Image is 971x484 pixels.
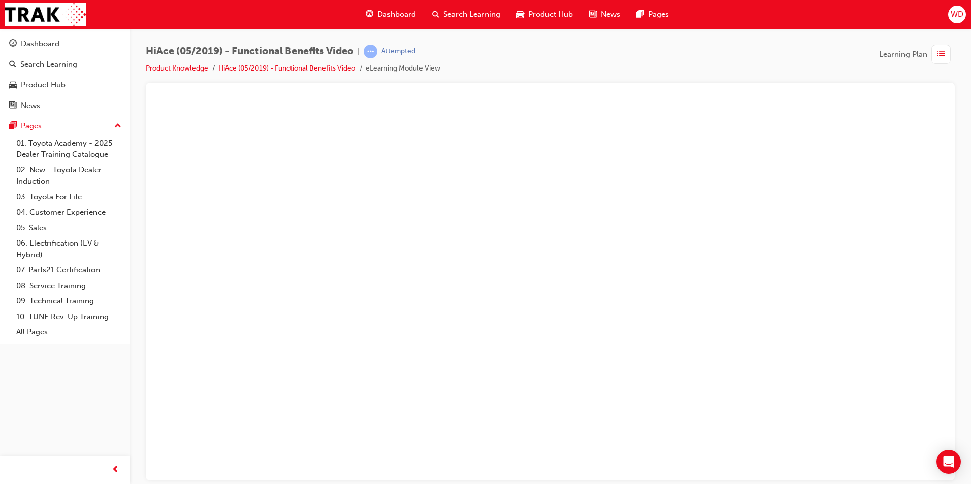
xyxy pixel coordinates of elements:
span: Search Learning [443,9,500,20]
span: up-icon [114,120,121,133]
a: 10. TUNE Rev-Up Training [12,309,125,325]
span: learningRecordVerb_ATTEMPT-icon [364,45,377,58]
span: pages-icon [636,8,644,21]
button: Pages [4,117,125,135]
a: 01. Toyota Academy - 2025 Dealer Training Catalogue [12,135,125,162]
span: Product Hub [528,9,573,20]
span: list-icon [937,48,945,61]
a: Search Learning [4,55,125,74]
a: search-iconSearch Learning [424,4,508,25]
a: 07. Parts21 Certification [12,262,125,278]
div: Open Intercom Messenger [936,450,961,474]
li: eLearning Module View [366,63,440,75]
span: Learning Plan [879,49,927,60]
a: 02. New - Toyota Dealer Induction [12,162,125,189]
a: All Pages [12,324,125,340]
a: News [4,96,125,115]
a: news-iconNews [581,4,628,25]
div: Product Hub [21,79,66,91]
a: guage-iconDashboard [358,4,424,25]
button: DashboardSearch LearningProduct HubNews [4,32,125,117]
span: WD [951,9,963,20]
div: Search Learning [20,59,77,71]
div: Pages [21,120,42,132]
span: news-icon [9,101,17,111]
span: Dashboard [377,9,416,20]
span: guage-icon [9,40,17,49]
a: 04. Customer Experience [12,204,125,220]
span: pages-icon [9,122,17,131]
a: 09. Technical Training [12,293,125,309]
span: news-icon [589,8,597,21]
a: HiAce (05/2019) - Functional Benefits Video [218,64,355,73]
img: Trak [5,3,86,26]
a: Product Hub [4,76,125,94]
div: Dashboard [21,38,59,50]
span: guage-icon [366,8,373,21]
a: car-iconProduct Hub [508,4,581,25]
span: HiAce (05/2019) - Functional Benefits Video [146,46,353,57]
a: 08. Service Training [12,278,125,294]
a: 05. Sales [12,220,125,236]
button: WD [948,6,966,23]
button: Learning Plan [879,45,955,64]
div: Attempted [381,47,415,56]
span: search-icon [432,8,439,21]
span: prev-icon [112,464,119,476]
a: 06. Electrification (EV & Hybrid) [12,235,125,262]
span: | [358,46,360,57]
span: News [601,9,620,20]
a: 03. Toyota For Life [12,189,125,205]
a: Product Knowledge [146,64,208,73]
span: car-icon [516,8,524,21]
span: search-icon [9,60,16,70]
a: Dashboard [4,34,125,53]
span: car-icon [9,81,17,90]
div: News [21,100,40,112]
span: Pages [648,9,669,20]
a: pages-iconPages [628,4,677,25]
